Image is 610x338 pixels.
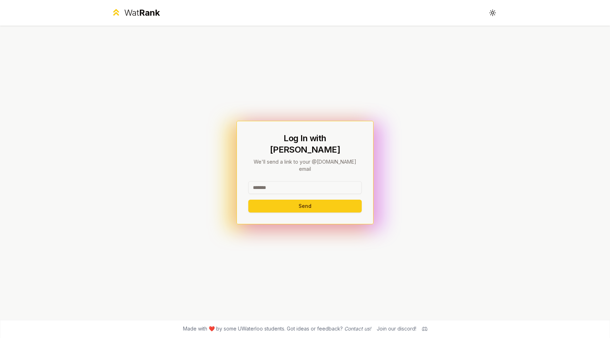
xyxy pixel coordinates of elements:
button: Send [248,200,362,212]
a: WatRank [111,7,160,19]
p: We'll send a link to your @[DOMAIN_NAME] email [248,158,362,173]
h1: Log In with [PERSON_NAME] [248,133,362,155]
div: Wat [124,7,160,19]
div: Join our discord! [377,325,416,332]
a: Contact us! [344,326,371,332]
span: Rank [139,7,160,18]
span: Made with ❤️ by some UWaterloo students. Got ideas or feedback? [183,325,371,332]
